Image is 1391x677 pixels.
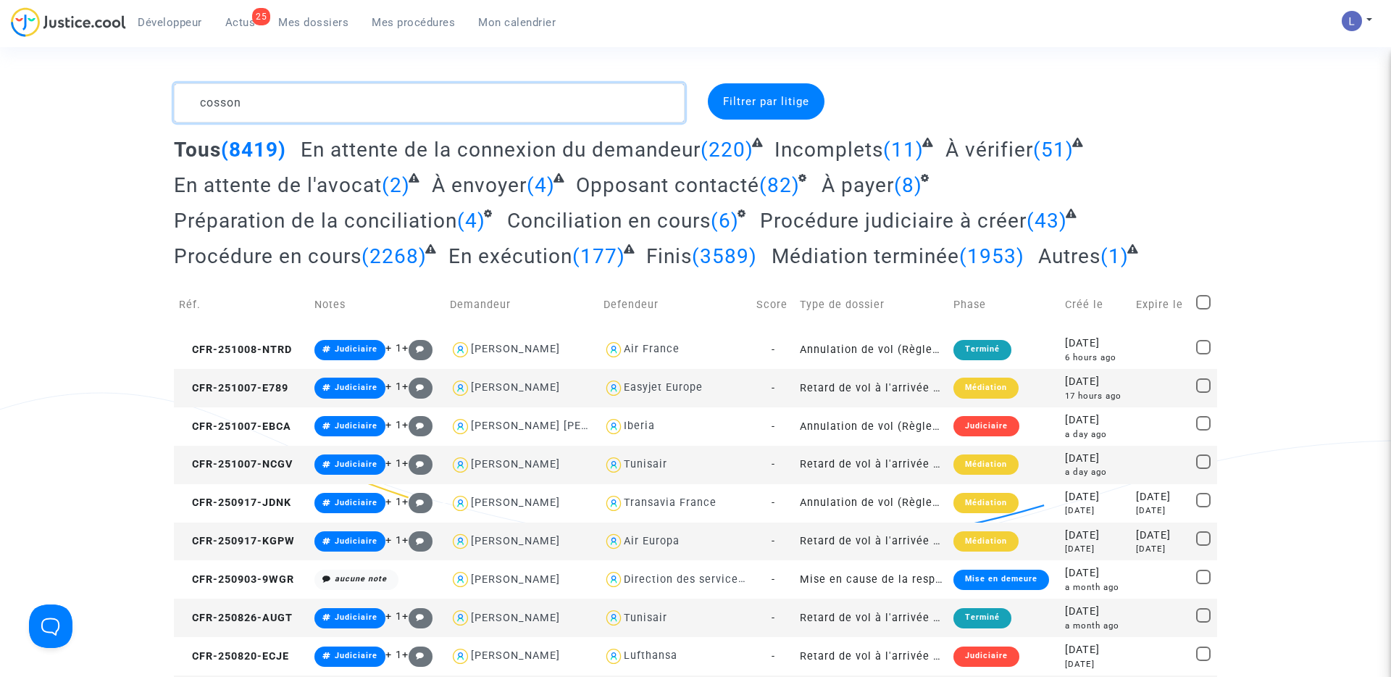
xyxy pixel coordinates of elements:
img: icon-user.svg [603,339,625,360]
div: a day ago [1065,428,1125,441]
td: Annulation de vol (Règlement CE n°261/2004) [795,331,948,369]
span: (82) [759,173,800,197]
span: (2268) [362,244,427,268]
div: Tunisair [624,612,667,624]
span: Finis [646,244,692,268]
img: icon-user.svg [603,454,625,475]
span: + [402,342,433,354]
a: Mes procédures [360,12,467,33]
div: [DATE] [1065,336,1125,352]
td: Annulation de vol (Règlement CE n°261/2004) [795,407,948,446]
span: Procédure judiciaire à créer [760,209,1027,233]
span: À vérifier [945,138,1033,162]
span: Développeur [138,16,202,29]
img: icon-user.svg [450,607,471,628]
td: Type de dossier [795,279,948,331]
div: 25 [252,8,270,25]
div: [DATE] [1065,489,1125,505]
img: icon-user.svg [450,646,471,667]
span: - [772,420,775,433]
div: Tunisair [624,458,667,470]
span: - [772,344,775,356]
span: + [402,496,433,508]
span: En attente de l'avocat [174,173,382,197]
td: Retard de vol à l'arrivée (Règlement CE n°261/2004) [795,523,948,561]
span: (177) [572,244,625,268]
span: Judiciaire [335,536,377,546]
div: [PERSON_NAME] [471,649,560,662]
td: Score [751,279,795,331]
img: icon-user.svg [603,607,625,628]
span: - [772,573,775,586]
span: Judiciaire [335,383,377,392]
div: Transavia France [624,497,717,509]
span: + 1 [385,457,402,470]
span: À envoyer [432,173,527,197]
span: Opposant contacté [576,173,759,197]
div: Terminé [953,608,1011,628]
img: icon-user.svg [450,569,471,590]
span: Procédure en cours [174,244,362,268]
span: (1953) [959,244,1024,268]
img: jc-logo.svg [11,7,126,37]
span: - [772,612,775,624]
span: + [402,649,433,661]
img: icon-user.svg [450,416,471,437]
span: (6) [711,209,739,233]
td: Mise en cause de la responsabilité de l'Etat pour lenteur excessive de la Justice (sans requête) [795,560,948,599]
div: [DATE] [1065,528,1125,544]
span: (51) [1033,138,1074,162]
span: Mon calendrier [478,16,556,29]
span: CFR-251007-EBCA [179,420,291,433]
span: (4) [457,209,485,233]
div: [PERSON_NAME] [471,458,560,470]
span: + [402,610,433,623]
img: icon-user.svg [603,646,625,667]
div: Lufthansa [624,649,677,662]
span: En attente de la connexion du demandeur [301,138,701,162]
span: (8419) [221,138,286,162]
div: [DATE] [1136,504,1186,517]
div: [DATE] [1065,504,1125,517]
td: Expire le [1131,279,1191,331]
span: + 1 [385,610,402,623]
span: - [772,497,775,509]
span: + [402,419,433,431]
span: CFR-251007-E789 [179,382,288,394]
span: CFR-250820-ECJE [179,650,289,663]
span: Judiciaire [335,612,377,622]
div: Médiation [953,493,1019,513]
span: (2) [382,173,410,197]
div: a month ago [1065,581,1125,594]
div: [PERSON_NAME] [PERSON_NAME] [471,420,653,432]
span: + 1 [385,419,402,431]
img: AATXAJzI13CaqkJmx-MOQUbNyDE09GJ9dorwRvFSQZdH=s96-c [1342,11,1362,31]
div: [PERSON_NAME] [471,343,560,355]
td: Defendeur [598,279,751,331]
img: icon-user.svg [603,493,625,514]
span: (3589) [692,244,757,268]
span: Judiciaire [335,460,377,469]
a: 25Actus [214,12,267,33]
span: + 1 [385,534,402,547]
span: CFR-251008-NTRD [179,344,292,356]
img: icon-user.svg [603,378,625,399]
img: icon-user.svg [450,531,471,552]
div: [DATE] [1065,604,1125,620]
span: Incomplets [774,138,883,162]
span: Actus [225,16,256,29]
a: Mon calendrier [467,12,567,33]
div: [DATE] [1136,543,1186,555]
span: Judiciaire [335,421,377,431]
span: Judiciaire [335,344,377,354]
img: icon-user.svg [450,378,471,399]
td: Retard de vol à l'arrivée (Règlement CE n°261/2004) [795,446,948,484]
a: Mes dossiers [267,12,360,33]
img: icon-user.svg [450,493,471,514]
div: Easyjet Europe [624,381,703,394]
div: Médiation [953,454,1019,475]
span: + 1 [385,381,402,393]
div: [PERSON_NAME] [471,535,560,547]
span: À payer [822,173,894,197]
div: [DATE] [1136,528,1186,544]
